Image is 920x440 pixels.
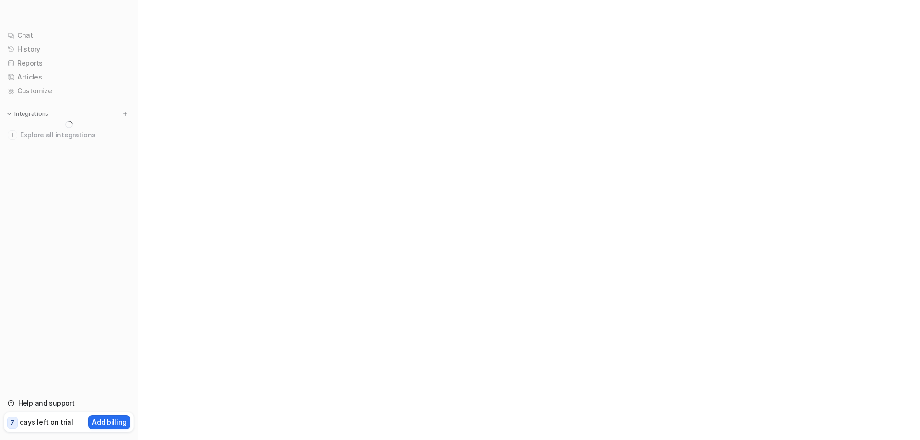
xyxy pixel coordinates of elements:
[11,418,14,427] p: 7
[4,43,134,56] a: History
[4,128,134,142] a: Explore all integrations
[14,110,48,118] p: Integrations
[20,127,130,143] span: Explore all integrations
[4,109,51,119] button: Integrations
[88,415,130,429] button: Add billing
[4,396,134,410] a: Help and support
[20,417,73,427] p: days left on trial
[6,111,12,117] img: expand menu
[8,130,17,140] img: explore all integrations
[4,56,134,70] a: Reports
[4,70,134,84] a: Articles
[4,84,134,98] a: Customize
[122,111,128,117] img: menu_add.svg
[92,417,126,427] p: Add billing
[4,29,134,42] a: Chat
